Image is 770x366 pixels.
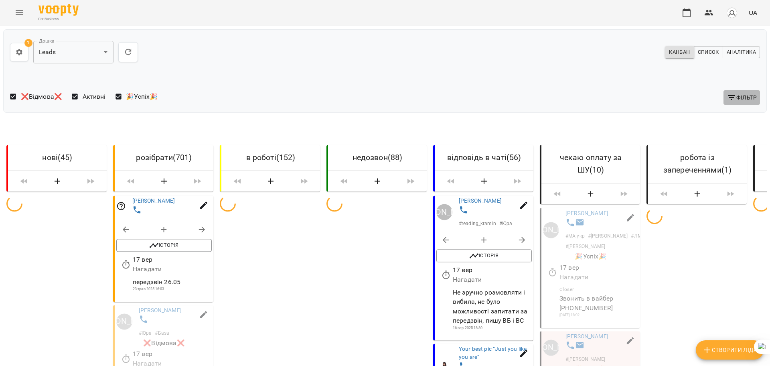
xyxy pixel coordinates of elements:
p: # [PERSON_NAME] [565,243,606,250]
p: [DATE] 18:02 [559,313,638,318]
span: Створити Ліда [702,345,757,355]
span: Пересунути лідів з колонки [718,187,744,201]
button: Створити Ліда [253,174,288,189]
a: [PERSON_NAME] [132,197,175,204]
span: Closer [559,287,574,293]
h6: в роботі ( 152 ) [228,151,314,164]
p: # [PERSON_NAME] [565,356,606,363]
h6: відповідь в чаті ( 56 ) [441,151,527,164]
img: avatar_s.png [726,7,738,18]
p: 23 трав 2025 16:03 [133,287,212,292]
button: Створити Ліда [467,174,501,189]
h6: робота із запереченнями ( 1 ) [654,151,740,177]
a: Your best pic “Just you like you are” [459,346,527,360]
span: Пересунути лідів з колонки [505,174,530,189]
span: Пересунути лідів з колонки [225,174,250,189]
span: Фільтр [727,93,757,102]
p: # ЛМ [631,233,641,240]
p: Не зручно розмовляти і вибила, не було можливості запитати за передзвін, пишу ВБ і ВС [453,288,532,325]
button: Фільтр [723,90,760,105]
button: Створити Ліда [680,187,715,201]
p: ❌Відмова❌ [115,338,213,348]
a: [PERSON_NAME] [459,197,502,204]
p: 🎉Успіх🎉 [541,252,640,262]
div: Іванов Олександр [543,222,559,238]
span: Пересунути лідів з колонки [651,187,677,201]
span: Пересунути лідів з колонки [398,174,423,189]
h6: недозвон ( 88 ) [334,151,420,164]
span: Аналітика [727,48,756,57]
button: Канбан [665,46,694,58]
div: Leads [33,41,113,63]
button: UA [746,5,760,20]
button: Створити Ліда [40,174,75,189]
p: Нагадати [133,264,212,274]
p: # Юра [139,329,152,337]
p: # Юра [499,220,512,227]
span: Історія [440,251,528,261]
a: [PERSON_NAME] [436,204,452,220]
p: 17 вер [133,350,212,359]
button: Menu [10,3,29,22]
p: 17 вер [559,263,638,272]
span: ❌Відмова❌ [21,92,62,102]
span: Пересунути лідів з колонки [611,187,637,201]
h6: розібрати ( 701 ) [121,151,207,164]
span: Пересунути лідів з колонки [11,174,37,189]
span: 🎉Успіх🎉 [126,92,158,102]
img: Voopty Logo [38,4,79,16]
a: [PERSON_NAME] [565,210,608,217]
button: Створити Ліда [360,174,395,189]
p: Нагадати [453,275,532,285]
button: Список [694,46,723,58]
p: # База [155,329,169,337]
p: передзвін 26.05 [133,277,212,287]
button: Створити Ліда [696,340,764,360]
div: Іванов Олександр [543,340,559,356]
span: Пересунути лідів з колонки [291,174,317,189]
span: Пересунути лідів з колонки [78,174,103,189]
a: [PERSON_NAME] [543,340,559,356]
span: Список [698,48,719,57]
div: Юрій Тимочко [436,204,452,220]
a: [PERSON_NAME] [543,222,559,238]
h6: чекаю оплату за ШУ ( 10 ) [548,151,634,177]
div: Юрій Тимочко [116,313,132,329]
p: Нагадати [559,272,638,282]
span: Пересунути лідів з колонки [118,174,144,189]
span: Пересунути лідів з колонки [184,174,210,189]
span: Пересунути лідів з колонки [331,174,357,189]
p: Звонить в вайбер [PHONE_NUMBER] [559,294,638,313]
span: Пересунути лідів з колонки [545,187,570,201]
span: Активні [83,92,106,102]
span: UA [749,8,757,17]
a: [PERSON_NAME] [139,307,182,313]
button: Створити Ліда [573,187,608,201]
p: 17 вер [133,255,212,264]
button: Історія [436,250,532,262]
p: 17 вер [453,265,532,275]
span: Канбан [669,48,690,57]
svg: Відповідальний співробітник не заданий [116,201,126,211]
h6: нові ( 45 ) [14,151,100,164]
a: [PERSON_NAME] [565,333,608,340]
p: # reading_kramin [459,220,496,227]
button: Аналітика [723,46,760,58]
p: 16 вер 2025 18:30 [453,325,532,331]
a: [PERSON_NAME] [116,313,132,329]
span: For Business [38,16,79,22]
span: Історія [120,241,208,250]
p: # [PERSON_NAME] [588,233,628,240]
button: Історія [116,239,212,252]
p: # МА укр [565,233,585,240]
button: Створити Ліда [147,174,181,189]
span: Пересунути лідів з колонки [438,174,464,189]
span: 1 [24,39,32,47]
